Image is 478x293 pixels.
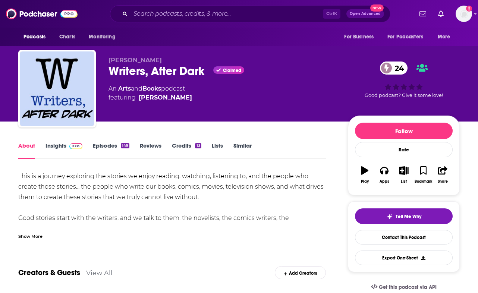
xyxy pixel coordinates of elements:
svg: Add a profile image [466,6,472,12]
button: Follow [355,123,453,139]
div: Add Creators [275,266,326,279]
button: open menu [433,30,460,44]
button: open menu [84,30,125,44]
span: Get this podcast via API [379,284,437,290]
div: Rate [355,142,453,157]
div: 24Good podcast? Give it some love! [348,57,460,103]
span: Tell Me Why [396,214,421,220]
span: New [370,4,384,12]
a: Show notifications dropdown [435,7,447,20]
a: Lists [212,142,223,159]
a: Charts [54,30,80,44]
span: and [131,85,142,92]
span: 24 [387,62,408,75]
button: List [394,161,413,188]
div: This is a journey exploring the stories we enjoy reading, watching, listening to, and the people ... [18,171,326,244]
img: Writers, After Dark [20,51,94,126]
button: Show profile menu [456,6,472,22]
a: About [18,142,35,159]
button: open menu [383,30,434,44]
a: Creators & Guests [18,268,80,277]
img: tell me why sparkle [387,214,393,220]
a: Credits13 [172,142,201,159]
span: Open Advanced [350,12,381,16]
div: An podcast [109,84,192,102]
span: [PERSON_NAME] [109,57,162,64]
a: View All [86,269,113,277]
img: Podchaser - Follow, Share and Rate Podcasts [6,7,78,21]
img: User Profile [456,6,472,22]
span: Claimed [223,69,241,72]
span: More [438,32,450,42]
a: InsightsPodchaser Pro [45,142,82,159]
span: Logged in as smeizlik [456,6,472,22]
button: Apps [374,161,394,188]
button: open menu [339,30,383,44]
a: Episodes149 [93,142,129,159]
div: Search podcasts, credits, & more... [110,5,390,22]
a: Show notifications dropdown [416,7,429,20]
span: For Podcasters [387,32,423,42]
span: Monitoring [89,32,115,42]
a: 24 [380,62,408,75]
span: Charts [59,32,75,42]
input: Search podcasts, credits, & more... [130,8,323,20]
a: Contact This Podcast [355,230,453,245]
button: Share [433,161,453,188]
a: Reviews [140,142,161,159]
button: open menu [18,30,55,44]
span: featuring [109,93,192,102]
a: Similar [233,142,252,159]
span: For Business [344,32,374,42]
button: Open AdvancedNew [346,9,384,18]
div: Bookmark [415,179,432,184]
div: 149 [121,143,129,148]
div: Play [361,179,369,184]
a: Arts [118,85,131,92]
button: Play [355,161,374,188]
span: Good podcast? Give it some love! [365,92,443,98]
img: Podchaser Pro [69,143,82,149]
span: Ctrl K [323,9,340,19]
a: Books [142,85,161,92]
div: 13 [195,143,201,148]
button: tell me why sparkleTell Me Why [355,208,453,224]
span: Podcasts [23,32,45,42]
button: Bookmark [413,161,433,188]
a: Summer Brooks [139,93,192,102]
div: Apps [380,179,389,184]
button: Export One-Sheet [355,251,453,265]
div: List [401,179,407,184]
div: Share [438,179,448,184]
